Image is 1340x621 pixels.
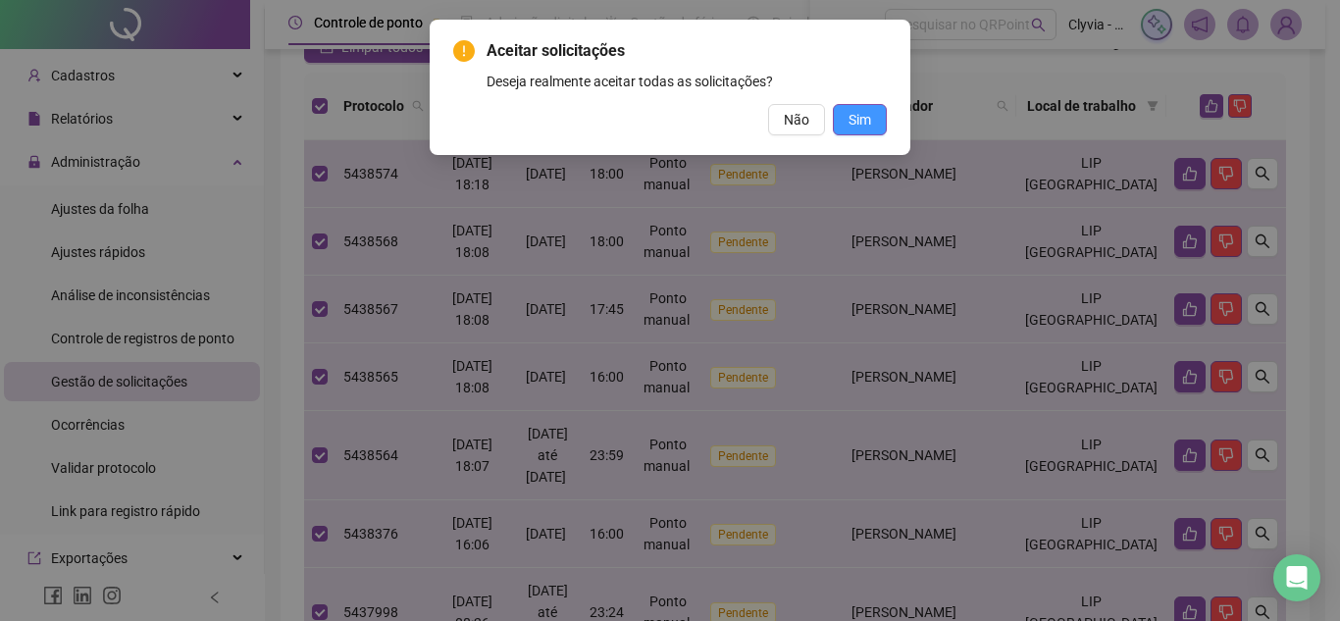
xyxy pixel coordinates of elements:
span: exclamation-circle [453,40,475,62]
span: Aceitar solicitações [487,39,887,63]
div: Deseja realmente aceitar todas as solicitações? [487,71,887,92]
button: Não [768,104,825,135]
span: Não [784,109,809,130]
button: Sim [833,104,887,135]
div: Open Intercom Messenger [1273,554,1320,601]
span: Sim [849,109,871,130]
